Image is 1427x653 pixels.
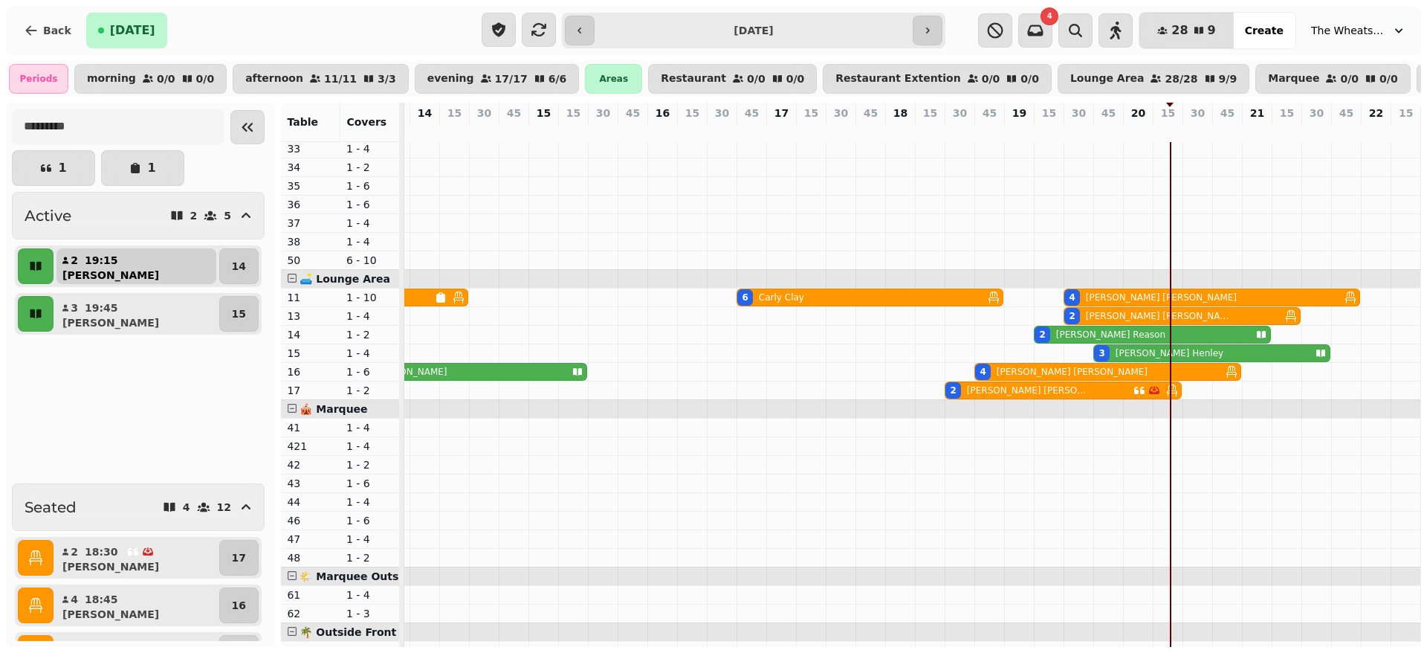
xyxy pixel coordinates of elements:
[1250,106,1264,120] p: 21
[923,106,937,120] p: 15
[287,532,334,547] p: 47
[56,588,216,623] button: 418:45[PERSON_NAME]
[805,123,817,138] p: 0
[894,123,906,138] p: 0
[232,306,246,321] p: 15
[85,592,118,607] p: 18:45
[967,385,1093,396] p: [PERSON_NAME] [PERSON_NAME]
[1191,106,1205,120] p: 30
[346,234,394,249] p: 1 - 4
[346,160,394,175] p: 1 - 2
[346,420,394,435] p: 1 - 4
[1086,310,1230,322] p: [PERSON_NAME] [PERSON_NAME]
[346,141,394,156] p: 1 - 4
[418,106,432,120] p: 14
[1340,74,1359,84] p: 0 / 0
[745,123,757,138] p: 6
[1340,123,1352,138] p: 0
[300,626,396,638] span: 🌴 Outside Front
[1056,329,1165,341] p: [PERSON_NAME] Reason
[12,13,83,48] button: Back
[1281,123,1292,138] p: 0
[287,439,334,454] p: 421
[373,366,447,378] p: [PERSON_NAME]
[70,592,79,607] p: 4
[224,210,231,221] p: 5
[287,178,334,193] p: 35
[427,73,474,85] p: evening
[217,502,231,512] p: 12
[834,106,848,120] p: 30
[12,483,265,531] button: Seated412
[1058,64,1249,94] button: Lounge Area28/289/9
[1400,123,1412,138] p: 0
[1132,123,1144,138] p: 0
[835,73,960,85] p: Restaurant Extention
[9,64,68,94] div: Periods
[893,106,907,120] p: 18
[1072,106,1086,120] p: 30
[715,106,729,120] p: 30
[982,74,1000,84] p: 0 / 0
[656,106,670,120] p: 16
[495,74,528,84] p: 17 / 17
[287,216,334,231] p: 37
[747,74,766,84] p: 0 / 0
[346,513,394,528] p: 1 - 6
[1012,106,1026,120] p: 19
[1399,106,1413,120] p: 15
[219,296,259,332] button: 15
[1039,329,1045,341] div: 2
[25,205,71,226] h2: Active
[219,540,259,576] button: 17
[1219,74,1237,84] p: 9 / 9
[287,383,334,398] p: 17
[12,150,95,186] button: 1
[997,366,1148,378] p: [PERSON_NAME] [PERSON_NAME]
[287,116,318,128] span: Table
[648,64,817,94] button: Restaurant0/00/0
[656,123,668,138] p: 0
[415,64,580,94] button: evening17/176/6
[346,532,394,547] p: 1 - 4
[1086,292,1237,303] p: [PERSON_NAME] [PERSON_NAME]
[1251,123,1263,138] p: 0
[287,327,334,342] p: 14
[287,309,334,324] p: 13
[1047,13,1052,20] span: 4
[1245,25,1284,36] span: Create
[1098,347,1104,359] div: 3
[324,74,357,84] p: 11 / 11
[245,73,303,85] p: afternoon
[346,116,386,128] span: Covers
[85,544,118,559] p: 18:30
[346,550,394,565] p: 1 - 2
[62,607,159,622] p: [PERSON_NAME]
[346,327,394,342] p: 1 - 2
[346,178,394,193] p: 1 - 6
[70,253,79,268] p: 2
[1280,106,1294,120] p: 15
[1310,123,1322,138] p: 0
[786,74,805,84] p: 0 / 0
[233,64,409,94] button: afternoon11/113/3
[219,248,259,284] button: 14
[56,296,216,332] button: 319:45[PERSON_NAME]
[287,476,334,491] p: 43
[1116,347,1223,359] p: [PERSON_NAME] Henley
[864,123,876,138] p: 0
[823,64,1052,94] button: Restaurant Extention0/00/0
[597,123,609,138] p: 0
[1102,123,1114,138] p: 3
[508,123,520,138] p: 0
[300,273,389,285] span: 🛋️ Lounge Area
[596,106,610,120] p: 30
[62,315,159,330] p: [PERSON_NAME]
[1302,17,1415,44] button: The Wheatsheaf
[287,234,334,249] p: 38
[1268,73,1319,85] p: Marquee
[1220,106,1235,120] p: 45
[378,74,396,84] p: 3 / 3
[864,106,878,120] p: 45
[759,292,804,303] p: Carly Clay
